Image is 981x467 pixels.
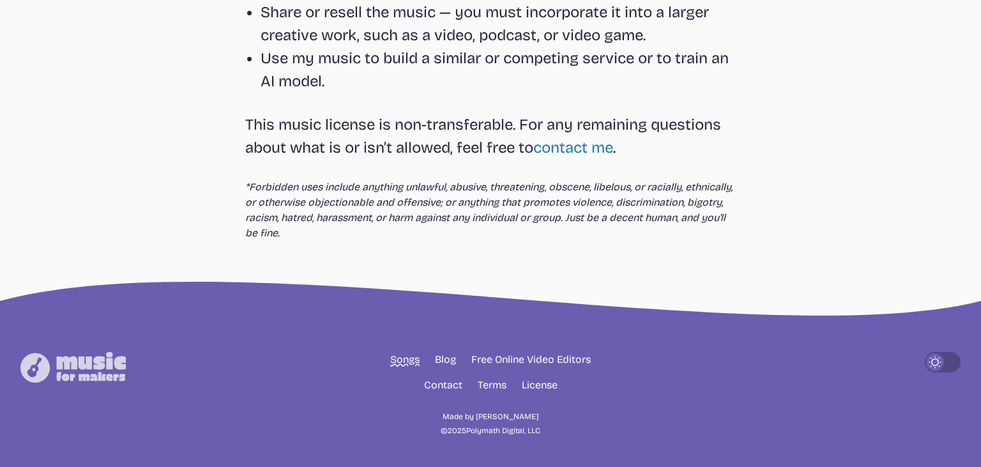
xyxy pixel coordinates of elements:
[245,113,736,159] p: This music license is non-transferable. For any remaining questions about what is or isn’t allowe...
[478,378,506,393] a: Terms
[471,352,591,367] a: Free Online Video Editors
[522,378,558,393] a: License
[533,139,613,157] a: contact me
[441,426,540,435] span: © 2025 Polymath Digital, LLC
[424,378,462,393] a: Contact
[435,352,456,367] a: Blog
[261,47,736,93] li: Use my music to build a similar or competing service or to train an AI model.
[443,411,538,422] a: Made by [PERSON_NAME]
[245,180,736,241] p: *Forbidden uses include anything unlawful, abusive, threatening, obscene, libelous, or racially, ...
[390,352,420,367] a: Songs
[20,352,126,383] img: Music for Makers logo
[261,1,736,47] li: Share or resell the music — you must incorporate it into a larger creative work, such as a video,...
